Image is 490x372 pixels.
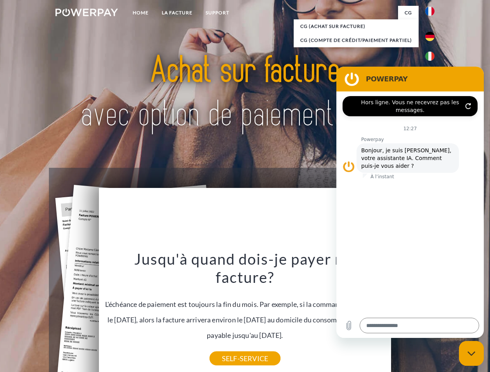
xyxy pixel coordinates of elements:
[294,33,419,47] a: CG (Compte de crédit/paiement partiel)
[425,52,435,61] img: it
[126,6,155,20] a: Home
[459,341,484,366] iframe: Bouton de lancement de la fenêtre de messagerie, conversation en cours
[398,6,419,20] a: CG
[104,250,387,358] div: L'échéance de paiement est toujours la fin du mois. Par exemple, si la commande a été passée le [...
[55,9,118,16] img: logo-powerpay-white.svg
[336,67,484,338] iframe: Fenêtre de messagerie
[199,6,236,20] a: Support
[210,351,280,365] a: SELF-SERVICE
[74,37,416,148] img: title-powerpay_fr.svg
[425,32,435,41] img: de
[155,6,199,20] a: LA FACTURE
[425,7,435,16] img: fr
[104,250,387,287] h3: Jusqu'à quand dois-je payer ma facture?
[294,19,419,33] a: CG (achat sur facture)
